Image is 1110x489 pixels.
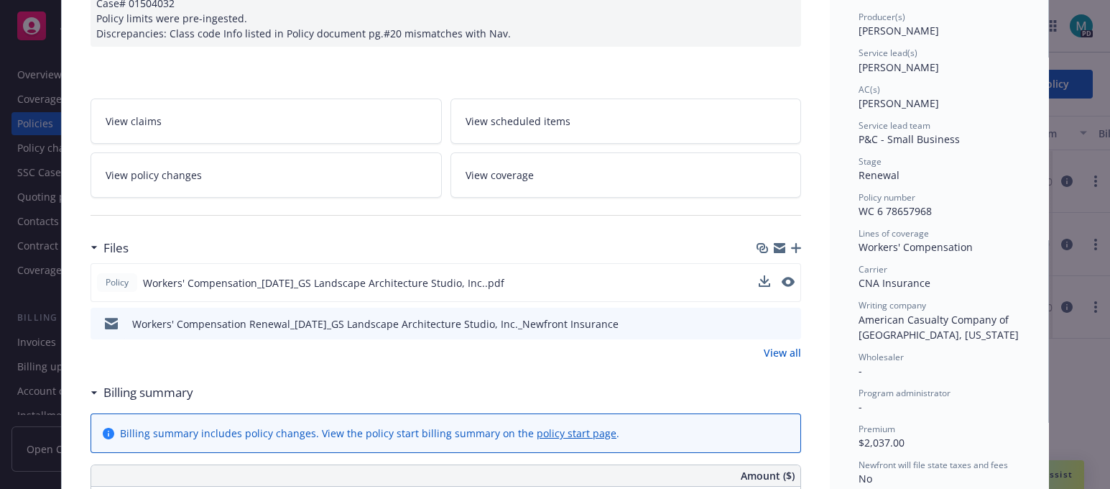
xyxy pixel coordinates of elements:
span: American Casualty Company of [GEOGRAPHIC_DATA], [US_STATE] [859,313,1019,342]
div: Workers' Compensation [859,239,1019,255]
button: download file [759,316,771,332]
span: Premium [859,423,895,435]
button: download file [759,275,770,287]
div: Billing summary includes policy changes. View the policy start billing summary on the . [120,426,619,441]
span: View policy changes [106,168,202,183]
span: Service lead(s) [859,47,917,59]
span: View coverage [466,168,534,183]
span: Workers' Compensation_[DATE]_GS Landscape Architecture Studio, Inc..pdf [143,275,504,291]
span: WC 6 78657968 [859,204,932,218]
h3: Files [103,239,129,257]
span: AC(s) [859,83,880,96]
span: Amount ($) [741,468,795,483]
span: Program administrator [859,387,951,399]
button: preview file [782,275,795,291]
span: Stage [859,155,882,168]
div: Workers' Compensation Renewal_[DATE]_GS Landscape Architecture Studio, Inc._Newfront Insurance [132,316,619,332]
span: Producer(s) [859,11,905,23]
span: - [859,364,862,378]
span: Writing company [859,299,926,311]
span: No [859,472,872,485]
a: View policy changes [91,152,442,198]
span: [PERSON_NAME] [859,24,939,37]
span: Wholesaler [859,351,904,363]
a: View coverage [450,152,802,198]
a: policy start page [537,426,616,440]
span: Carrier [859,263,887,275]
h3: Billing summary [103,383,193,402]
div: Files [91,239,129,257]
span: - [859,400,862,413]
button: preview file [782,316,795,332]
span: $2,037.00 [859,436,905,449]
span: Newfront will file state taxes and fees [859,459,1008,471]
span: View claims [106,114,162,129]
button: download file [759,275,770,291]
a: View claims [91,99,442,144]
span: Renewal [859,168,899,182]
span: Service lead team [859,119,930,132]
span: View scheduled items [466,114,570,129]
span: CNA Insurance [859,276,930,290]
span: P&C - Small Business [859,132,960,146]
span: [PERSON_NAME] [859,60,939,74]
div: Billing summary [91,383,193,402]
a: View all [764,345,801,360]
span: Policy number [859,191,915,204]
span: Lines of coverage [859,227,929,239]
button: preview file [782,277,795,287]
span: Policy [103,276,131,289]
a: View scheduled items [450,99,802,144]
span: [PERSON_NAME] [859,96,939,110]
